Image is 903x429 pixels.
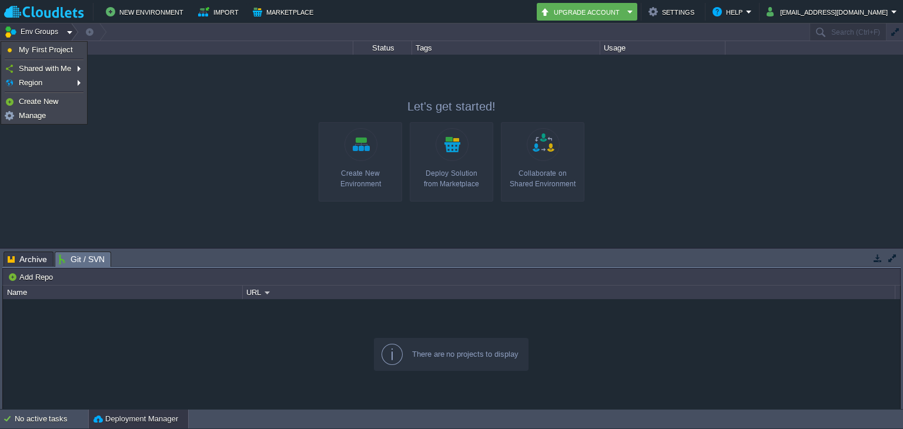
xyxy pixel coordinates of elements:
div: URL [243,286,895,299]
span: Shared with Me [19,64,71,73]
span: My First Project [19,45,73,54]
a: Deploy Solutionfrom Marketplace [410,122,493,202]
span: Manage [19,111,46,120]
button: New Environment [106,5,187,19]
button: Env Groups [4,24,62,40]
div: Usage [601,41,725,55]
button: Import [198,5,242,19]
a: My First Project [3,43,85,56]
div: Deploy Solution from Marketplace [413,168,490,189]
button: Upgrade Account [540,5,624,19]
div: No active tasks [15,410,88,428]
button: [EMAIL_ADDRESS][DOMAIN_NAME] [767,5,891,19]
div: Status [354,41,412,55]
p: Let's get started! [319,98,584,115]
span: Archive [8,252,47,266]
div: Tags [413,41,600,55]
span: Git / SVN [59,252,105,267]
div: Create New Environment [322,168,399,189]
div: Name [4,286,242,299]
button: Settings [648,5,698,19]
a: Region [3,76,85,89]
div: There are no projects to display [412,349,519,360]
button: Deployment Manager [93,413,178,425]
a: Create New [3,95,85,108]
button: Marketplace [253,5,317,19]
button: Help [713,5,746,19]
a: Manage [3,109,85,122]
a: Create New Environment [319,122,402,202]
a: Collaborate onShared Environment [501,122,584,202]
div: Collaborate on Shared Environment [504,168,581,189]
span: Create New [19,97,58,106]
span: Region [19,78,42,87]
button: Add Repo [8,272,56,282]
img: Cloudlets [4,5,84,19]
div: Name [1,41,353,55]
a: Shared with Me [3,62,85,75]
